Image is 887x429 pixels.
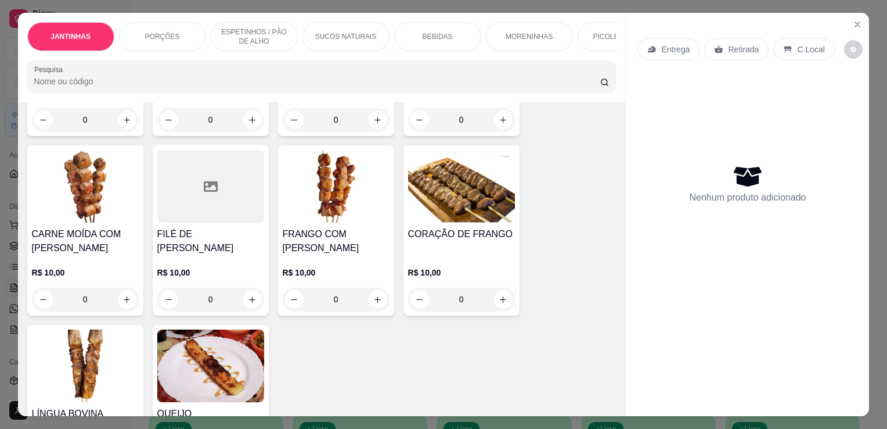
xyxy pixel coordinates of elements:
[157,407,264,421] h4: QUEIJO
[283,227,390,255] h4: FRANGO COM [PERSON_NAME]
[160,290,178,309] button: decrease-product-quantity
[34,110,53,129] button: decrease-product-quantity
[423,32,453,41] p: BEBIDAS
[32,407,139,421] h4: LÍNGUA BOVINA
[32,150,139,223] img: product-image
[283,150,390,223] img: product-image
[315,32,377,41] p: SUCOS NATURAIS
[689,191,806,205] p: Nenhum produto adicionado
[32,267,139,278] p: R$ 10,00
[408,267,515,278] p: R$ 10,00
[34,65,67,74] label: Pesquisa
[51,32,91,41] p: JANTINHAS
[145,32,180,41] p: PORÇÕES
[661,44,690,55] p: Entrega
[728,44,759,55] p: Retirada
[157,330,264,402] img: product-image
[157,227,264,255] h4: FILÉ DE [PERSON_NAME]
[283,267,390,278] p: R$ 10,00
[32,227,139,255] h4: CARNE MOÍDA COM [PERSON_NAME]
[118,110,136,129] button: increase-product-quantity
[844,40,863,59] button: decrease-product-quantity
[408,227,515,241] h4: CORAÇÃO DE FRANGO
[34,76,600,87] input: Pesquisa
[797,44,824,55] p: C.Local
[243,290,262,309] button: increase-product-quantity
[848,15,867,34] button: Close
[506,32,553,41] p: MORENINHAS
[32,330,139,402] img: product-image
[157,267,264,278] p: R$ 10,00
[593,32,649,41] p: PICOLÉS VILELA
[221,27,288,46] p: ESPETINHOS / PÃO DE ALHO
[408,150,515,223] img: product-image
